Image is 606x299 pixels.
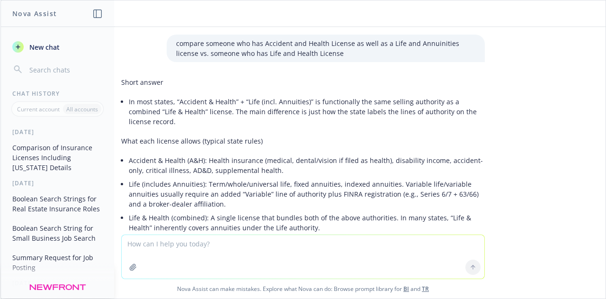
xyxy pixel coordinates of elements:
button: Summary Request for Job Posting [9,250,107,275]
li: Life (includes Annuities): Term/whole/universal life, fixed annuities, indexed annuities. Variabl... [129,177,485,211]
button: Boolean Search String for Small Business Job Search [9,220,107,246]
a: TR [422,285,429,293]
p: All accounts [66,105,98,113]
p: compare someone who has Accident and Health License as well as a Life and Annuinities license vs.... [176,38,475,58]
div: [DATE] [1,279,114,287]
button: Boolean Search Strings for Real Estate Insurance Roles [9,191,107,217]
li: In most states, “Accident & Health” + “Life (incl. Annuities)” is functionally the same selling a... [129,95,485,128]
div: [DATE] [1,128,114,136]
button: Comparison of Insurance Licenses Including [US_STATE] Details [9,140,107,175]
p: What each license allows (typical state rules) [121,136,485,146]
div: Chat History [1,90,114,98]
h1: Nova Assist [12,9,57,18]
p: Current account [17,105,60,113]
input: Search chats [27,63,103,76]
a: BI [403,285,409,293]
li: Life & Health (combined): A single license that bundles both of the above authorities. In many st... [129,211,485,235]
span: New chat [27,42,60,52]
li: Accident & Health (A&H): Health insurance (medical, dental/vision if filed as health), disability... [129,154,485,177]
button: New chat [9,38,107,55]
div: [DATE] [1,179,114,187]
span: Nova Assist can make mistakes. Explore what Nova can do: Browse prompt library for and [4,279,602,299]
p: Short answer [121,77,485,87]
